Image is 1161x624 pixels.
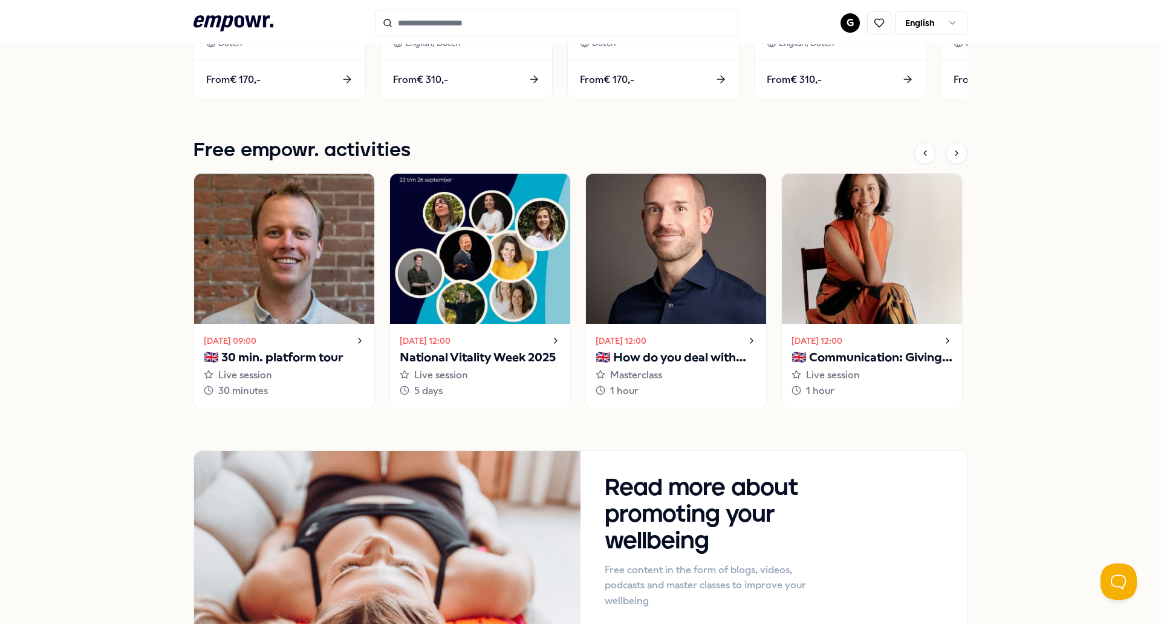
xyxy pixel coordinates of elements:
[596,334,646,347] time: [DATE] 12:00
[596,367,756,383] div: Masterclass
[792,383,952,399] div: 1 hour
[400,367,561,383] div: Live session
[194,174,374,324] img: activity image
[193,173,375,409] a: [DATE] 09:00🇬🇧 30 min. platform tourLive session30 minutes
[782,174,962,324] img: activity image
[400,348,561,367] p: National Vitality Week 2025
[781,173,963,409] a: [DATE] 12:00🇬🇧 Communication: Giving and receiving feedbackLive session1 hour
[206,72,261,88] span: From € 170,-
[204,367,365,383] div: Live session
[605,562,830,609] p: Free content in the form of blogs, videos, podcasts and master classes to improve your wellbeing
[393,72,448,88] span: From € 310,-
[193,136,411,166] h1: Free empowr. activities
[204,334,256,347] time: [DATE] 09:00
[596,383,756,399] div: 1 hour
[792,334,842,347] time: [DATE] 12:00
[767,72,822,88] span: From € 310,-
[792,367,952,383] div: Live session
[204,348,365,367] p: 🇬🇧 30 min. platform tour
[596,348,756,367] p: 🇬🇧 How do you deal with your inner critic?
[605,475,830,555] h3: Read more about promoting your wellbeing
[376,10,738,36] input: Search for products, categories or subcategories
[586,174,766,324] img: activity image
[390,174,570,324] img: activity image
[389,173,571,409] a: [DATE] 12:00National Vitality Week 2025Live session5 days
[580,72,634,88] span: From € 170,-
[585,173,767,409] a: [DATE] 12:00🇬🇧 How do you deal with your inner critic?Masterclass1 hour
[400,334,450,347] time: [DATE] 12:00
[204,383,365,399] div: 30 minutes
[841,13,860,33] button: G
[954,72,1008,88] span: From € 170,-
[792,348,952,367] p: 🇬🇧 Communication: Giving and receiving feedback
[1101,563,1137,600] iframe: Help Scout Beacon - Open
[400,383,561,399] div: 5 days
